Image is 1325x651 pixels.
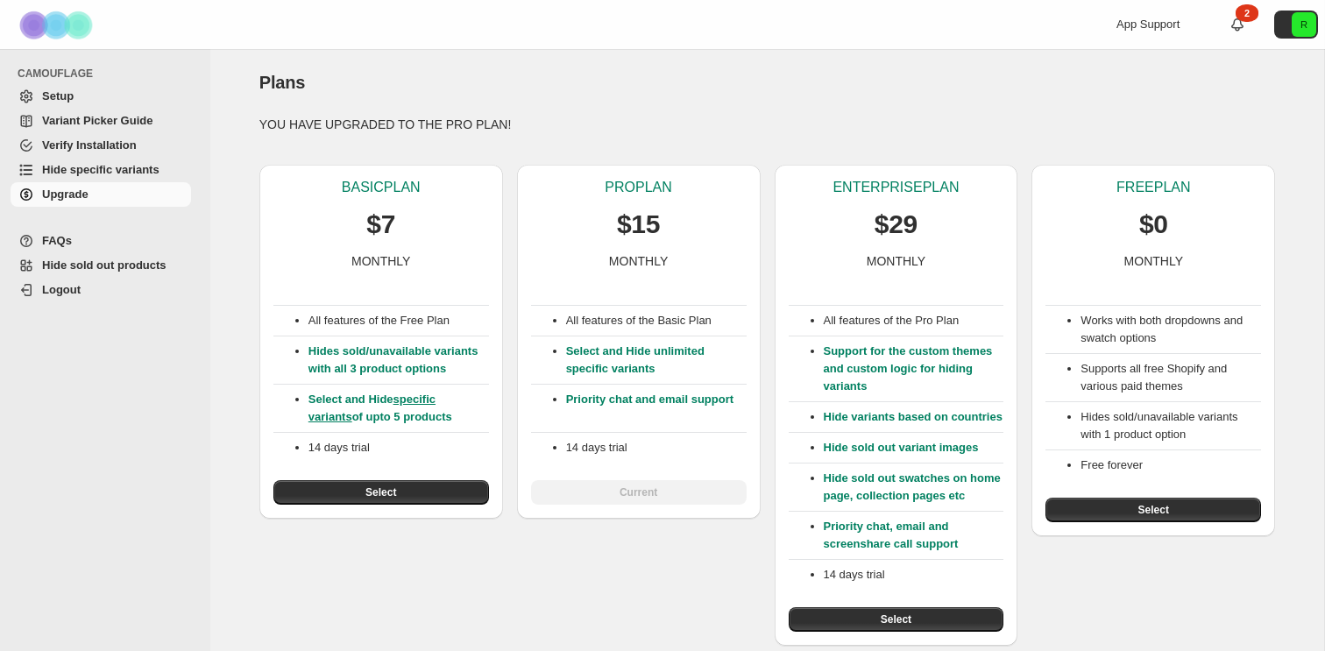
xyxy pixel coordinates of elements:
[1081,408,1261,443] li: Hides sold/unavailable variants with 1 product option
[11,158,191,182] a: Hide specific variants
[605,179,671,196] p: PRO PLAN
[308,343,489,378] p: Hides sold/unavailable variants with all 3 product options
[867,252,925,270] p: MONTHLY
[366,207,395,242] p: $7
[365,485,396,499] span: Select
[11,278,191,302] a: Logout
[42,283,81,296] span: Logout
[1139,207,1168,242] p: $0
[617,207,660,242] p: $15
[273,480,489,505] button: Select
[881,612,911,626] span: Select
[42,138,137,152] span: Verify Installation
[566,343,747,378] p: Select and Hide unlimited specific variants
[1229,16,1246,33] a: 2
[11,182,191,207] a: Upgrade
[42,163,159,176] span: Hide specific variants
[342,179,421,196] p: BASIC PLAN
[1081,312,1261,347] li: Works with both dropdowns and swatch options
[308,312,489,329] p: All features of the Free Plan
[11,133,191,158] a: Verify Installation
[18,67,198,81] span: CAMOUFLAGE
[11,84,191,109] a: Setup
[1116,18,1180,31] span: App Support
[824,470,1004,505] p: Hide sold out swatches on home page, collection pages etc
[1292,12,1316,37] span: Avatar with initials R
[1274,11,1318,39] button: Avatar with initials R
[566,439,747,456] p: 14 days trial
[11,109,191,133] a: Variant Picker Guide
[1236,4,1258,22] div: 2
[875,207,918,242] p: $29
[824,518,1004,553] p: Priority chat, email and screenshare call support
[824,566,1004,584] p: 14 days trial
[1081,360,1261,395] li: Supports all free Shopify and various paid themes
[259,116,1275,133] p: YOU HAVE UPGRADED TO THE PRO PLAN!
[1045,498,1261,522] button: Select
[42,89,74,103] span: Setup
[42,188,89,201] span: Upgrade
[1116,179,1190,196] p: FREE PLAN
[42,234,72,247] span: FAQs
[1300,19,1307,30] text: R
[308,439,489,456] p: 14 days trial
[824,312,1004,329] p: All features of the Pro Plan
[609,252,668,270] p: MONTHLY
[566,312,747,329] p: All features of the Basic Plan
[824,343,1004,395] p: Support for the custom themes and custom logic for hiding variants
[11,253,191,278] a: Hide sold out products
[1138,503,1169,517] span: Select
[351,252,410,270] p: MONTHLY
[824,439,1004,456] p: Hide sold out variant images
[259,73,305,92] span: Plans
[14,1,102,49] img: Camouflage
[824,408,1004,426] p: Hide variants based on countries
[42,114,152,127] span: Variant Picker Guide
[11,229,191,253] a: FAQs
[308,391,489,426] p: Select and Hide of upto 5 products
[789,607,1004,632] button: Select
[1081,456,1261,474] li: Free forever
[42,258,167,272] span: Hide sold out products
[833,179,959,196] p: ENTERPRISE PLAN
[1124,252,1183,270] p: MONTHLY
[566,391,747,426] p: Priority chat and email support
